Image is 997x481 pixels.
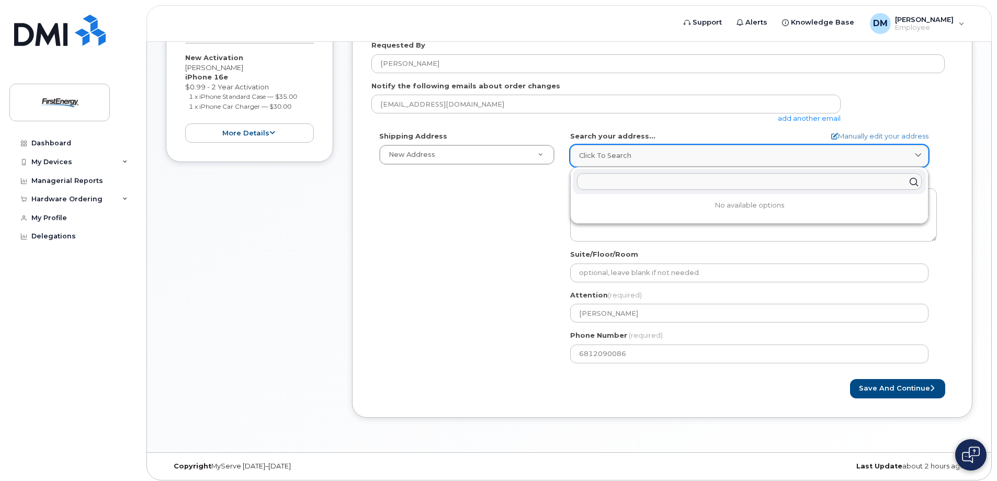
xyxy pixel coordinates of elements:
strong: New Activation [185,53,243,62]
span: (required) [608,291,642,299]
span: Support [693,17,722,28]
div: about 2 hours ago [704,462,972,471]
span: DM [873,17,888,30]
a: Manually edit your address [831,131,928,141]
a: Click to search [570,145,928,166]
label: Phone Number [570,330,627,340]
span: (required) [629,331,663,339]
a: Support [676,12,729,33]
small: 1 x iPhone Standard Case — $35.00 [189,93,297,100]
label: Requested By [371,40,425,50]
span: Employee [895,24,954,32]
a: Alerts [729,12,775,33]
input: optional, leave blank if not needed [570,264,928,282]
a: New Address [380,145,554,164]
label: Suite/Floor/Room [570,249,638,259]
strong: iPhone 16e [185,73,228,81]
p: No available options [573,201,926,210]
span: New Address [389,151,435,158]
button: Save and Continue [850,379,945,398]
span: Click to search [579,151,631,161]
button: more details [185,123,314,143]
label: Notify the following emails about order changes [371,81,560,91]
small: 1 x iPhone Car Charger — $30.00 [189,102,291,110]
strong: Copyright [174,462,211,470]
div: MyServe [DATE]–[DATE] [166,462,435,471]
label: Search your address... [570,131,655,141]
span: Alerts [745,17,767,28]
div: [PERSON_NAME] $0.99 - 2 Year Activation [185,53,314,143]
div: Devin Miller [863,13,972,34]
span: Knowledge Base [791,17,854,28]
input: Example: John Smith [371,54,945,73]
label: Shipping Address [379,131,447,141]
label: Attention [570,290,642,300]
input: Example: john@appleseed.com [371,95,841,113]
a: Knowledge Base [775,12,862,33]
strong: Last Update [856,462,902,470]
a: add another email [778,114,841,122]
span: [PERSON_NAME] [895,15,954,24]
img: Open chat [962,446,980,463]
